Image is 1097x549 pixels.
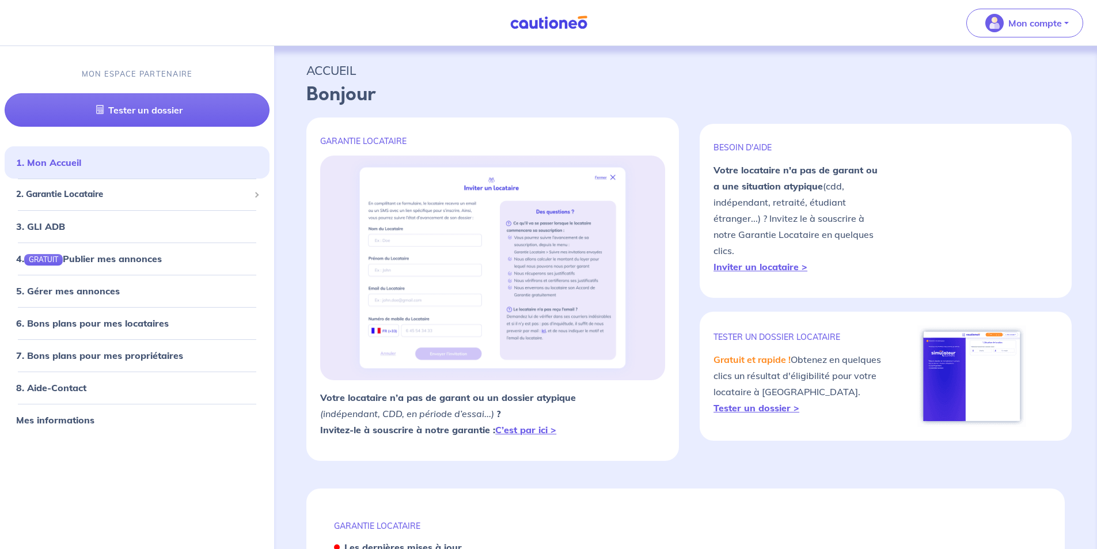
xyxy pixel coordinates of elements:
a: 8. Aide-Contact [16,382,86,393]
a: Mes informations [16,414,94,426]
strong: ? [496,408,501,419]
div: 4.GRATUITPublier mes annonces [5,247,269,270]
div: Mes informations [5,408,269,431]
a: Tester un dossier [5,93,269,127]
img: invite.png [348,156,637,380]
div: 7. Bons plans pour mes propriétaires [5,344,269,367]
a: 5. Gérer mes annonces [16,285,120,297]
a: 3. GLI ADB [16,221,65,232]
div: 6. Bons plans pour mes locataires [5,312,269,335]
strong: Invitez-le à souscrire à notre garantie : [320,424,556,436]
p: Obtenez en quelques clics un résultat d'éligibilité pour votre locataire à [GEOGRAPHIC_DATA]. [713,351,886,416]
p: GARANTIE LOCATAIRE [334,521,1037,531]
p: ACCUEIL [306,60,1065,81]
img: illu_account_valid_menu.svg [985,14,1004,32]
a: 4.GRATUITPublier mes annonces [16,253,162,264]
em: (indépendant, CDD, en période d’essai...) [320,408,494,419]
div: 3. GLI ADB [5,215,269,238]
span: 2. Garantie Locataire [16,188,249,201]
div: 5. Gérer mes annonces [5,279,269,302]
a: C’est par ici > [495,424,556,436]
p: Bonjour [306,81,1065,108]
a: 6. Bons plans pour mes locataires [16,317,169,329]
strong: Votre locataire n’a pas de garant ou un dossier atypique [320,392,576,403]
img: Cautioneo [506,16,592,30]
a: 7. Bons plans pour mes propriétaires [16,350,183,361]
p: Mon compte [1008,16,1062,30]
p: MON ESPACE PARTENAIRE [82,69,193,79]
a: Tester un dossier > [713,402,799,414]
a: 1. Mon Accueil [16,157,81,168]
button: illu_account_valid_menu.svgMon compte [966,9,1083,37]
div: 8. Aide-Contact [5,376,269,399]
p: BESOIN D'AIDE [713,142,886,153]
em: Gratuit et rapide ! [713,354,791,365]
img: simulateur.png [917,325,1026,427]
p: GARANTIE LOCATAIRE [320,136,665,146]
p: TESTER un dossier locataire [713,332,886,342]
div: 1. Mon Accueil [5,151,269,174]
p: (cdd, indépendant, retraité, étudiant étranger...) ? Invitez le à souscrire à notre Garantie Loca... [713,162,886,275]
a: Inviter un locataire > [713,261,807,272]
div: 2. Garantie Locataire [5,183,269,206]
strong: Votre locataire n'a pas de garant ou a une situation atypique [713,164,878,192]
